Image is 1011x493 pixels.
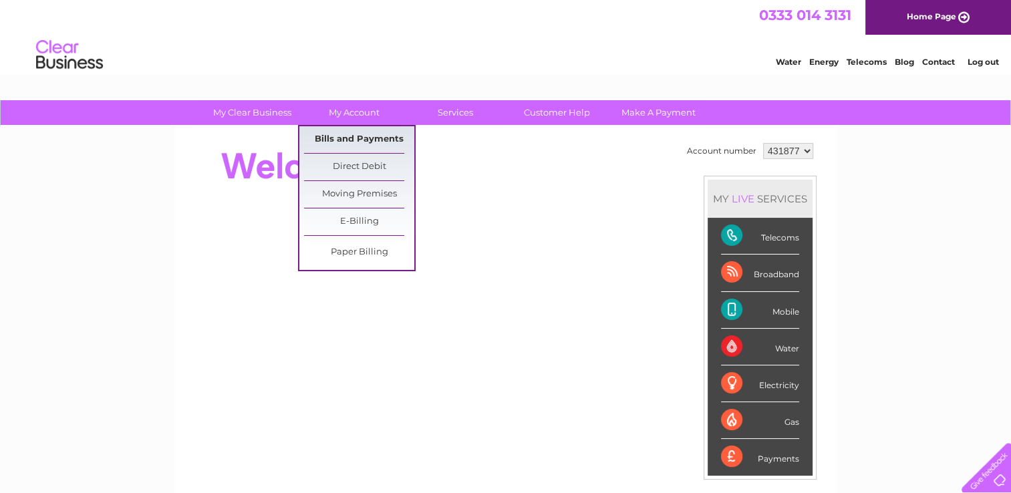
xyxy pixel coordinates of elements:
a: 0333 014 3131 [759,7,851,23]
div: Clear Business is a trading name of Verastar Limited (registered in [GEOGRAPHIC_DATA] No. 3667643... [190,7,822,65]
a: E-Billing [304,208,414,235]
div: MY SERVICES [708,180,813,218]
div: Mobile [721,292,799,329]
a: My Clear Business [197,100,307,125]
a: Direct Debit [304,154,414,180]
a: Log out [967,57,998,67]
div: Electricity [721,365,799,402]
div: Water [721,329,799,365]
a: Services [400,100,511,125]
a: Energy [809,57,839,67]
a: Bills and Payments [304,126,414,153]
a: Moving Premises [304,181,414,208]
a: Contact [922,57,955,67]
div: Telecoms [721,218,799,255]
img: logo.png [35,35,104,75]
div: Payments [721,439,799,475]
a: Make A Payment [603,100,714,125]
a: Customer Help [502,100,612,125]
td: Account number [684,140,760,162]
a: Blog [895,57,914,67]
a: My Account [299,100,409,125]
div: Gas [721,402,799,439]
a: Water [776,57,801,67]
a: Paper Billing [304,239,414,266]
a: Telecoms [847,57,887,67]
div: Broadband [721,255,799,291]
div: LIVE [729,192,757,205]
